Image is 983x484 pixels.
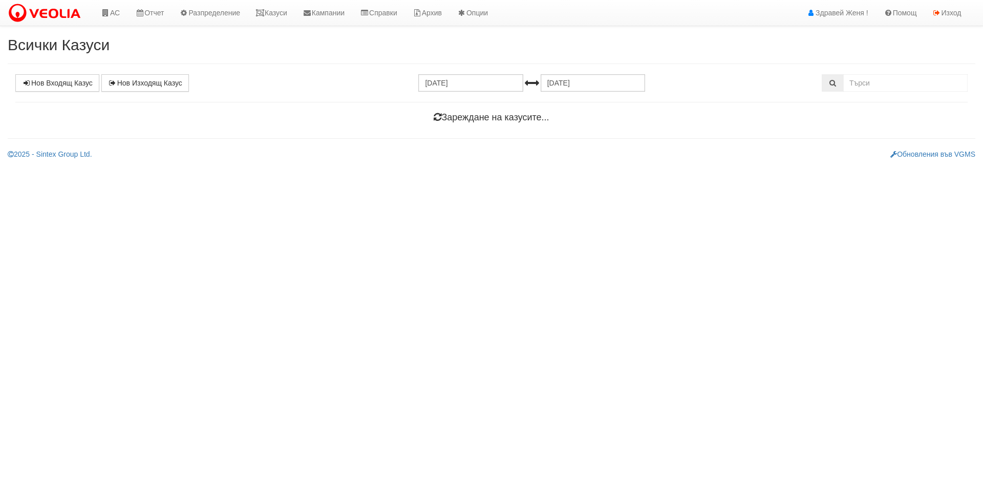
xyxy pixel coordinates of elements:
[8,36,975,53] h2: Всички Казуси
[8,3,86,24] img: VeoliaLogo.png
[890,150,975,158] a: Обновления във VGMS
[8,150,92,158] a: 2025 - Sintex Group Ltd.
[843,74,968,92] input: Търсене по Идентификатор, Бл/Вх/Ап, Тип, Описание, Моб. Номер, Имейл, Файл, Коментар,
[15,74,99,92] a: Нов Входящ Казус
[15,113,968,123] h4: Зареждане на казусите...
[101,74,189,92] a: Нов Изходящ Казус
